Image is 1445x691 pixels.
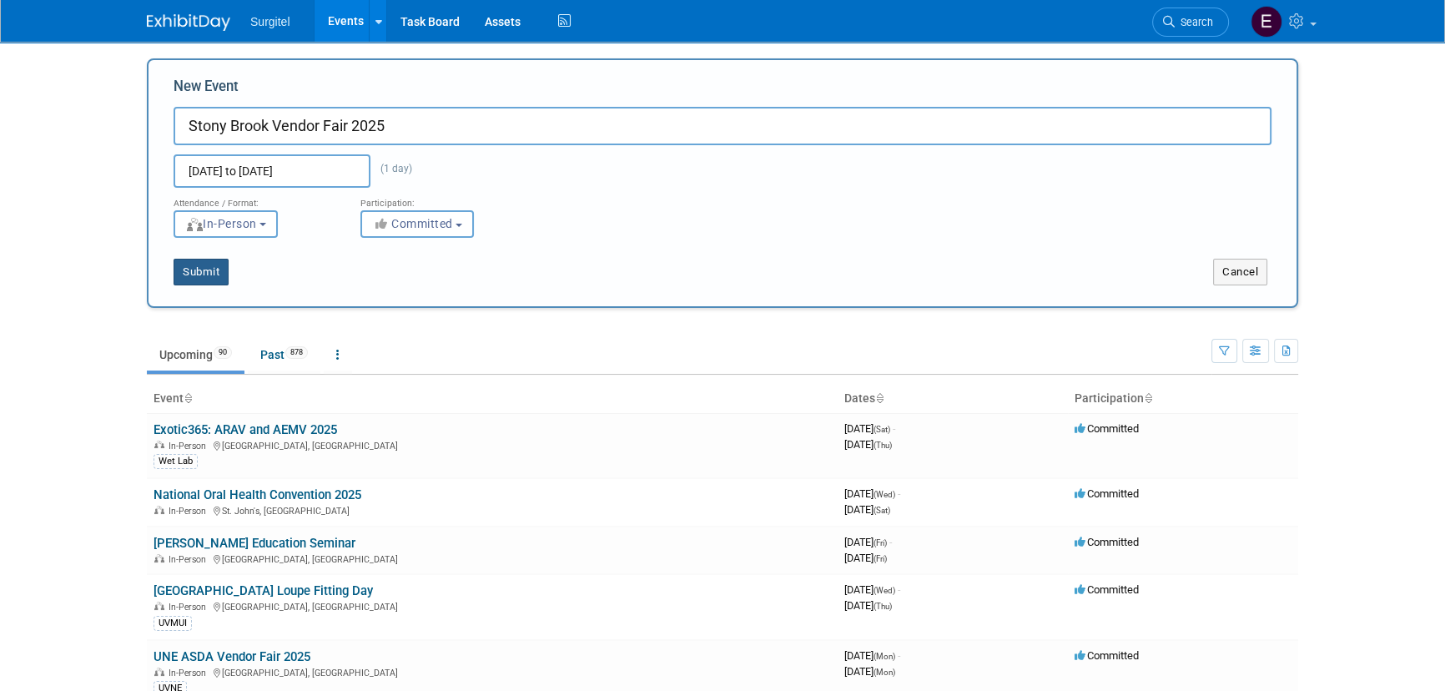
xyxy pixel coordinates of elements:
[154,649,310,664] a: UNE ASDA Vendor Fair 2025
[174,188,335,209] div: Attendance / Format:
[898,649,900,662] span: -
[174,77,239,103] label: New Event
[154,503,831,517] div: St. John's, [GEOGRAPHIC_DATA]
[844,536,892,548] span: [DATE]
[893,422,895,435] span: -
[844,599,892,612] span: [DATE]
[169,602,211,613] span: In-Person
[898,487,900,500] span: -
[154,552,831,565] div: [GEOGRAPHIC_DATA], [GEOGRAPHIC_DATA]
[1175,16,1213,28] span: Search
[360,188,522,209] div: Participation:
[844,665,895,678] span: [DATE]
[844,649,900,662] span: [DATE]
[147,385,838,413] th: Event
[844,503,890,516] span: [DATE]
[147,339,244,371] a: Upcoming90
[169,441,211,451] span: In-Person
[372,217,453,230] span: Committed
[844,583,900,596] span: [DATE]
[154,599,831,613] div: [GEOGRAPHIC_DATA], [GEOGRAPHIC_DATA]
[174,210,278,238] button: In-Person
[1075,422,1139,435] span: Committed
[874,652,895,661] span: (Mon)
[1075,649,1139,662] span: Committed
[844,487,900,500] span: [DATE]
[898,583,900,596] span: -
[1213,259,1267,285] button: Cancel
[874,425,890,434] span: (Sat)
[838,385,1068,413] th: Dates
[1068,385,1298,413] th: Participation
[174,154,370,188] input: Start Date - End Date
[154,536,355,551] a: [PERSON_NAME] Education Seminar
[154,487,361,502] a: National Oral Health Convention 2025
[154,554,164,562] img: In-Person Event
[169,506,211,517] span: In-Person
[154,665,831,678] div: [GEOGRAPHIC_DATA], [GEOGRAPHIC_DATA]
[248,339,320,371] a: Past878
[874,441,892,450] span: (Thu)
[370,163,412,174] span: (1 day)
[874,490,895,499] span: (Wed)
[185,217,257,230] span: In-Person
[214,346,232,359] span: 90
[285,346,308,359] span: 878
[844,552,887,564] span: [DATE]
[1144,391,1152,405] a: Sort by Participation Type
[874,586,895,595] span: (Wed)
[154,668,164,676] img: In-Person Event
[1251,6,1282,38] img: Event Coordinator
[874,602,892,611] span: (Thu)
[1152,8,1229,37] a: Search
[875,391,884,405] a: Sort by Start Date
[174,259,229,285] button: Submit
[1075,536,1139,548] span: Committed
[250,15,290,28] span: Surgitel
[184,391,192,405] a: Sort by Event Name
[874,554,887,563] span: (Fri)
[169,554,211,565] span: In-Person
[844,438,892,451] span: [DATE]
[174,107,1271,145] input: Name of Trade Show / Conference
[874,668,895,677] span: (Mon)
[360,210,474,238] button: Committed
[874,506,890,515] span: (Sat)
[1075,487,1139,500] span: Committed
[154,441,164,449] img: In-Person Event
[154,616,192,631] div: UVMUI
[1075,583,1139,596] span: Committed
[154,506,164,514] img: In-Person Event
[889,536,892,548] span: -
[154,602,164,610] img: In-Person Event
[844,422,895,435] span: [DATE]
[154,438,831,451] div: [GEOGRAPHIC_DATA], [GEOGRAPHIC_DATA]
[147,14,230,31] img: ExhibitDay
[154,583,373,598] a: [GEOGRAPHIC_DATA] Loupe Fitting Day
[169,668,211,678] span: In-Person
[154,422,337,437] a: Exotic365: ARAV and AEMV 2025
[154,454,198,469] div: Wet Lab
[874,538,887,547] span: (Fri)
